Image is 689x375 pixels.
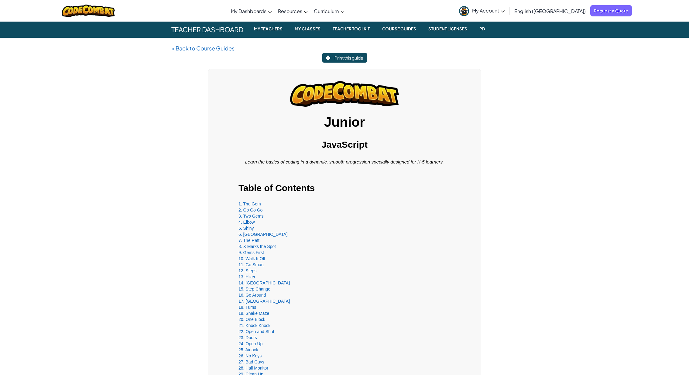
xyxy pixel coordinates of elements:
small: Student Licenses [426,25,470,33]
a: 27. Bad Guys [238,360,264,364]
a: <Back to Course Guides [171,45,235,52]
a: 11. Go Smart [238,262,264,267]
i: Learn the basics of coding in a dynamic, smooth progression specially designed for K-5 learners. [245,159,444,164]
a: 3. Two Gems [238,214,263,218]
a: 1. The Gem [238,201,261,206]
a: 8. X Marks the Spot [238,244,276,249]
a: Resources [275,3,311,19]
a: 28. Hall Monitor [238,366,268,370]
span: My Account [472,7,505,14]
a: 7. The Raft [238,238,259,243]
a: 24. Open Up [238,341,262,346]
a: Course Guides [376,21,422,38]
a: 23. Doors [238,335,257,340]
a: PD [473,21,491,38]
a: My Classes [289,21,327,38]
img: avatar [459,6,469,16]
a: 9. Gems First [238,250,264,255]
a: 12. Steps [238,268,256,273]
a: My Dashboards [228,3,275,19]
a: 19. Snake Maze [238,311,269,316]
span: English ([GEOGRAPHIC_DATA]) [514,8,586,14]
a: Request a Quote [590,5,632,16]
a: 4. Elbow [238,220,255,225]
a: Curriculum [311,3,348,19]
span: Resources [278,8,302,14]
small: Teacher Toolkit [330,25,372,33]
span: Teacher Dashboard [167,21,248,38]
a: English ([GEOGRAPHIC_DATA]) [511,3,589,19]
a: 10. Walk It Off [238,256,265,261]
a: 2. Go Go Go [238,208,262,212]
spna: Back to Course Guides [176,45,235,52]
span: My Dashboards [231,8,266,14]
a: 25. Airlock [238,347,258,352]
a: Student Licenses [422,21,473,38]
a: 18. Turns [238,305,256,310]
h3: Table of Contents [238,181,451,195]
img: CodeCombat logo [62,5,115,17]
a: 6. [GEOGRAPHIC_DATA] [238,232,287,237]
small: My Teachers [252,25,285,33]
a: 15. Step Change [238,287,270,291]
h1: Junior [238,113,451,132]
img: logo.png [290,81,399,107]
a: 16. Go Around [238,293,266,298]
a: 20. One Block [238,317,265,322]
a: Teacher Toolkit [327,21,376,38]
a: 26. No Keys [238,353,262,358]
a: 13. Hiker [238,274,255,279]
a: 17. [GEOGRAPHIC_DATA] [238,299,290,304]
small: PD [477,25,488,33]
a: 22. Open and Shut [238,329,274,334]
a: 21. Knock Knock [238,323,270,328]
h3: JavaScript [238,138,451,151]
span: Print this guide [334,55,363,60]
a: My Account [456,1,508,20]
a: My Teachers [248,21,289,38]
small: My Classes [292,25,323,33]
a: 5. Shiny [238,226,254,231]
a: 14. [GEOGRAPHIC_DATA] [238,280,290,285]
span: Curriculum [314,8,339,14]
small: Course Guides [380,25,419,33]
a: Print this guide [322,53,367,63]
